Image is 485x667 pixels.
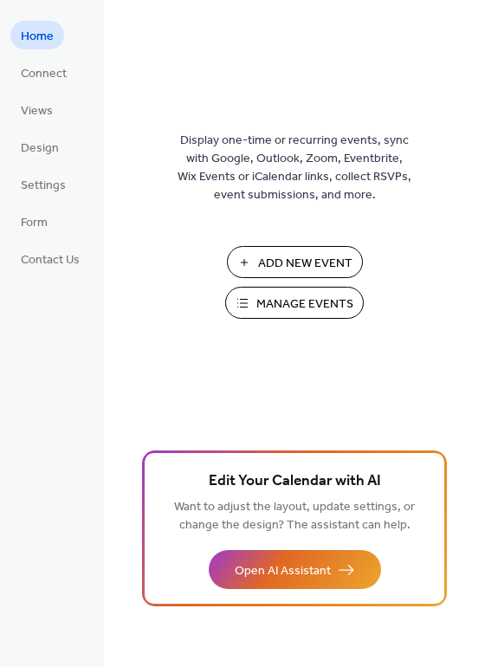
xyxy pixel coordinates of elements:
button: Open AI Assistant [209,550,381,589]
span: Want to adjust the layout, update settings, or change the design? The assistant can help. [174,495,415,537]
span: Display one-time or recurring events, sync with Google, Outlook, Zoom, Eventbrite, Wix Events or ... [178,132,411,204]
span: Contact Us [21,251,80,269]
button: Manage Events [225,287,364,319]
button: Add New Event [227,246,363,278]
span: Add New Event [258,255,352,273]
span: Views [21,102,53,120]
a: Views [10,95,63,124]
span: Edit Your Calendar with AI [209,469,381,494]
a: Form [10,207,58,236]
span: Home [21,28,54,46]
a: Home [10,21,64,49]
a: Settings [10,170,76,198]
span: Connect [21,65,67,83]
span: Design [21,139,59,158]
span: Open AI Assistant [235,562,331,580]
a: Connect [10,58,77,87]
a: Contact Us [10,244,90,273]
span: Manage Events [256,295,353,314]
a: Design [10,133,69,161]
span: Settings [21,177,66,195]
span: Form [21,214,48,232]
